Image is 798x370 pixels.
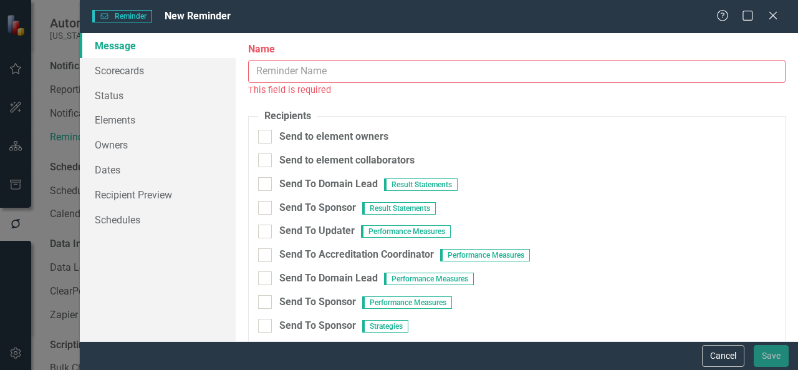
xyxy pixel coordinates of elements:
span: Send To Domain Lead [279,272,378,284]
span: New Reminder [165,10,231,22]
span: Result Statements [384,178,458,191]
span: Send To Sponsor [279,296,356,308]
input: Reminder Name [248,60,786,83]
span: Performance Measures [384,273,474,285]
span: Performance Measures [361,225,451,238]
span: Send To Sponsor [279,319,356,331]
a: Message [80,33,236,58]
div: This field is required [248,83,786,97]
a: Elements [80,107,236,132]
a: Recipient Preview [80,182,236,207]
div: Send to element collaborators [279,153,415,168]
span: Send To Domain Lead [279,178,378,190]
a: Status [80,83,236,108]
button: Cancel [702,345,744,367]
span: Strategies [362,320,408,333]
label: Name [248,42,786,57]
div: Send to element owners [279,130,388,144]
span: Result Statements [362,202,436,215]
legend: Recipients [258,109,317,124]
span: Reminder [92,10,152,22]
a: Owners [80,132,236,157]
span: Send To Updater [279,225,355,236]
a: Dates [80,157,236,182]
span: Send To Accreditation Coordinator [279,248,434,260]
span: Performance Measures [362,296,452,309]
button: Save [754,345,789,367]
span: Send To Sponsor [279,202,356,213]
a: Schedules [80,207,236,232]
a: Scorecards [80,58,236,83]
span: Performance Measures [440,249,530,261]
